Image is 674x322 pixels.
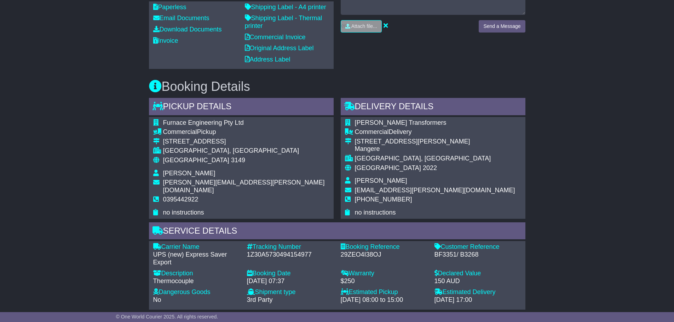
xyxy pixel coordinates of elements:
[153,296,161,303] span: No
[355,164,421,171] span: [GEOGRAPHIC_DATA]
[245,34,306,41] a: Commercial Invoice
[163,196,198,203] span: 0395442922
[163,138,329,146] div: [STREET_ADDRESS]
[153,277,240,285] div: Thermocouple
[231,157,245,164] span: 3149
[355,128,389,135] span: Commercial
[245,4,326,11] a: Shipping Label - A4 printer
[247,277,334,285] div: [DATE] 07:37
[247,296,273,303] span: 3rd Party
[355,145,515,153] div: Mangere
[355,138,515,146] div: [STREET_ADDRESS][PERSON_NAME]
[341,288,427,296] div: Estimated Pickup
[245,14,322,29] a: Shipping Label - Thermal printer
[149,222,525,241] div: Service Details
[163,147,329,155] div: [GEOGRAPHIC_DATA], [GEOGRAPHIC_DATA]
[479,20,525,33] button: Send a Message
[247,288,334,296] div: Shipment type
[153,4,186,11] a: Paperless
[434,277,521,285] div: 150 AUD
[163,209,204,216] span: no instructions
[341,243,427,251] div: Booking Reference
[153,14,209,22] a: Email Documents
[153,288,240,296] div: Dangerous Goods
[247,270,334,277] div: Booking Date
[341,296,427,304] div: [DATE] 08:00 to 15:00
[434,296,521,304] div: [DATE] 17:00
[434,270,521,277] div: Declared Value
[423,164,437,171] span: 2022
[341,251,427,259] div: 29ZEO4I38OJ
[341,277,427,285] div: $250
[153,270,240,277] div: Description
[153,37,178,44] a: Invoice
[163,119,244,126] span: Furnace Engineering Pty Ltd
[247,251,334,259] div: 1Z30A5730494154977
[341,270,427,277] div: Warranty
[355,128,515,136] div: Delivery
[116,314,218,320] span: © One World Courier 2025. All rights reserved.
[434,288,521,296] div: Estimated Delivery
[355,196,412,203] span: [PHONE_NUMBER]
[245,56,290,63] a: Address Label
[153,26,222,33] a: Download Documents
[163,157,229,164] span: [GEOGRAPHIC_DATA]
[163,179,325,194] span: [PERSON_NAME][EMAIL_ADDRESS][PERSON_NAME][DOMAIN_NAME]
[355,155,515,163] div: [GEOGRAPHIC_DATA], [GEOGRAPHIC_DATA]
[355,209,396,216] span: no instructions
[355,119,447,126] span: [PERSON_NAME] Transformers
[247,243,334,251] div: Tracking Number
[149,80,525,94] h3: Booking Details
[153,251,240,266] div: UPS (new) Express Saver Export
[163,170,215,177] span: [PERSON_NAME]
[163,128,329,136] div: Pickup
[434,243,521,251] div: Customer Reference
[163,128,197,135] span: Commercial
[245,45,314,52] a: Original Address Label
[341,98,525,117] div: Delivery Details
[153,243,240,251] div: Carrier Name
[434,251,521,259] div: BF3351/ B3268
[355,177,407,184] span: [PERSON_NAME]
[355,187,515,194] span: [EMAIL_ADDRESS][PERSON_NAME][DOMAIN_NAME]
[149,98,334,117] div: Pickup Details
